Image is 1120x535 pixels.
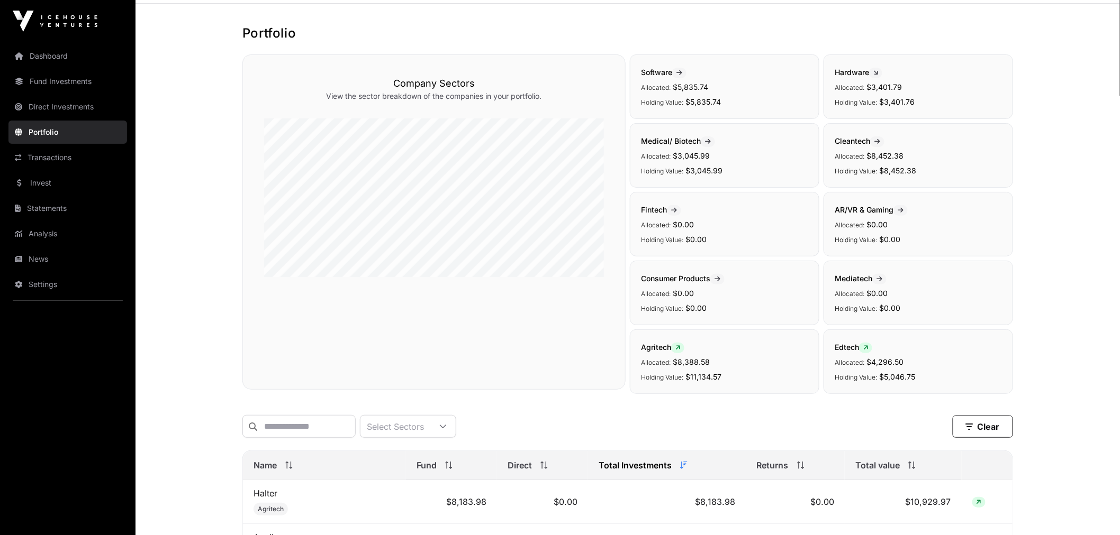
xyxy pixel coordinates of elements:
td: $8,183.98 [588,480,746,524]
span: Direct [508,459,532,472]
span: $0.00 [879,303,900,312]
a: Analysis [8,222,127,245]
h3: Company Sectors [264,76,604,91]
a: Halter [254,488,277,499]
span: Returns [757,459,789,472]
span: Allocated: [835,290,864,298]
span: Holding Value: [641,373,683,381]
span: Total Investments [599,459,672,472]
iframe: Chat Widget [1067,484,1120,535]
span: $0.00 [685,235,707,244]
span: Allocated: [641,152,671,160]
a: Settings [8,273,127,296]
a: Fund Investments [8,70,127,93]
span: Consumer Products [641,274,725,283]
span: Holding Value: [835,98,877,106]
span: $0.00 [866,220,888,229]
span: $5,835.74 [673,82,708,91]
span: Total value [855,459,900,472]
td: $0.00 [497,480,588,524]
span: $0.00 [673,289,694,298]
span: Agritech [258,505,284,513]
span: Allocated: [835,221,864,229]
span: Cleantech [835,136,884,145]
span: Mediatech [835,274,887,283]
span: $0.00 [866,289,888,298]
a: Statements [8,197,127,220]
div: Select Sectors [360,416,430,437]
span: Edtech [835,343,872,352]
a: Portfolio [8,121,127,144]
span: $3,045.99 [673,151,710,160]
span: $3,401.79 [866,82,902,91]
span: Allocated: [641,290,671,298]
span: Agritech [641,343,684,352]
a: Dashboard [8,44,127,68]
span: Name [254,459,277,472]
span: $3,401.76 [879,97,915,106]
a: News [8,247,127,271]
span: $5,835.74 [685,97,721,106]
span: Allocated: [835,358,864,366]
td: $10,929.97 [845,480,962,524]
span: Holding Value: [835,236,877,244]
span: $8,452.38 [879,166,916,175]
span: $4,296.50 [866,357,904,366]
h1: Portfolio [242,25,1013,42]
span: Allocated: [641,84,671,91]
span: Hardware [835,68,882,77]
span: Software [641,68,687,77]
span: $0.00 [673,220,694,229]
span: $11,134.57 [685,372,721,381]
span: $8,452.38 [866,151,904,160]
a: Invest [8,171,127,195]
img: Icehouse Ventures Logo [13,11,97,32]
span: $0.00 [879,235,900,244]
a: Transactions [8,146,127,169]
span: $3,045.99 [685,166,722,175]
span: Holding Value: [835,373,877,381]
span: Holding Value: [641,305,683,312]
a: Direct Investments [8,95,127,118]
span: Fintech [641,205,681,214]
td: $0.00 [746,480,845,524]
span: Allocated: [641,221,671,229]
span: Holding Value: [641,167,683,175]
span: AR/VR & Gaming [835,205,908,214]
span: Holding Value: [835,167,877,175]
span: Allocated: [835,84,864,91]
span: $0.00 [685,303,707,312]
span: $8,388.58 [673,357,710,366]
span: Allocated: [835,152,864,160]
button: Clear [953,416,1013,438]
span: Holding Value: [641,98,683,106]
span: $5,046.75 [879,372,915,381]
p: View the sector breakdown of the companies in your portfolio. [264,91,604,102]
span: Allocated: [641,358,671,366]
span: Fund [417,459,437,472]
span: Holding Value: [641,236,683,244]
td: $8,183.98 [406,480,497,524]
span: Holding Value: [835,305,877,312]
span: Medical/ Biotech [641,136,715,145]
